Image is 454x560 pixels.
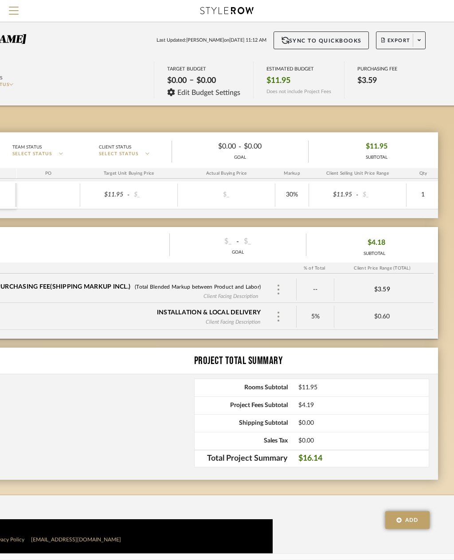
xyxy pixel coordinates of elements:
button: Export [376,31,426,49]
div: $_ [202,188,250,201]
div: Actual Buying Price [178,168,275,179]
div: Target Unit Buying Price [80,168,178,179]
div: Project Total Summary [194,353,438,369]
span: Export [381,37,411,51]
div: $_ [175,235,234,248]
span: [PERSON_NAME] [186,37,224,44]
span: $16.14 [298,454,429,463]
span: $11.95 [366,140,387,153]
div: Team Status [12,143,42,151]
span: Sales Tax [195,437,288,445]
span: $4.18 [368,236,385,250]
span: [DATE] 11:12 AM [229,37,266,44]
span: - [126,191,131,200]
div: 5% [301,310,329,323]
div: $0.00 [179,140,239,153]
div: 30% [278,188,306,201]
span: Edit Budget Settings [177,89,240,97]
div: $11.95 [83,188,126,201]
button: Add [385,511,430,529]
span: Project Fees Subtotal [195,402,288,409]
div: Client Status [99,143,131,151]
div: Client Price Range (TOTAL) [333,263,431,274]
span: (Total Blended Markup between Product and Labor) [135,282,261,291]
div: SUBTOTAL [364,251,385,257]
span: - [355,191,360,200]
div: GOAL [172,154,308,161]
div: PURCHASING FEE [357,66,397,72]
span: Last Updated: [157,37,186,44]
div: -- [297,278,334,301]
div: Markup [275,168,309,179]
img: more.svg [276,312,281,321]
div: - [170,235,306,248]
span: $11.95 [266,76,290,86]
span: $0.00 [298,419,429,427]
span: SELECT STATUS [12,151,52,157]
a: [EMAIL_ADDRESS][DOMAIN_NAME] [31,537,121,542]
div: % of Total [296,263,333,274]
div: $3.59 [334,278,430,301]
button: Sync to QuickBooks [274,31,369,49]
div: $_ [131,188,175,201]
span: $3.59 [357,76,377,86]
span: $0.00 [298,437,429,445]
div: Client Facing Description [203,317,263,326]
div: SUBTOTAL [366,154,387,161]
div: $11.95 [312,188,355,201]
div: $0.60 [334,313,430,321]
div: ESTIMATED BUDGET [266,66,331,72]
span: SELECT STATUS [99,151,139,157]
div: 1 [409,188,437,201]
span: Shipping Subtotal [195,419,288,427]
img: more.svg [276,285,281,294]
div: PO [17,168,80,179]
div: Client Selling Unit Price Range [309,168,407,179]
div: Client Facing Description [201,291,261,301]
div: $_ [241,235,301,248]
span: - [239,141,241,152]
div: Qty [407,168,440,179]
span: Rooms Subtotal [195,384,288,392]
div: $0.00 [241,140,301,153]
span: $11.95 [298,384,429,392]
div: $0.00 [164,73,189,88]
div: TARGET BUDGET [167,66,240,72]
div: GOAL [170,249,306,256]
span: $4.19 [298,402,429,409]
span: Total Project Summary [195,454,288,463]
div: $0.00 [194,73,219,88]
span: – [189,75,194,88]
span: Add [405,516,419,524]
span: on [224,37,229,44]
span: Does not include Project Fees [266,89,331,94]
div: $_ [360,188,403,201]
div: Installation & Local Delivery [157,308,261,317]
